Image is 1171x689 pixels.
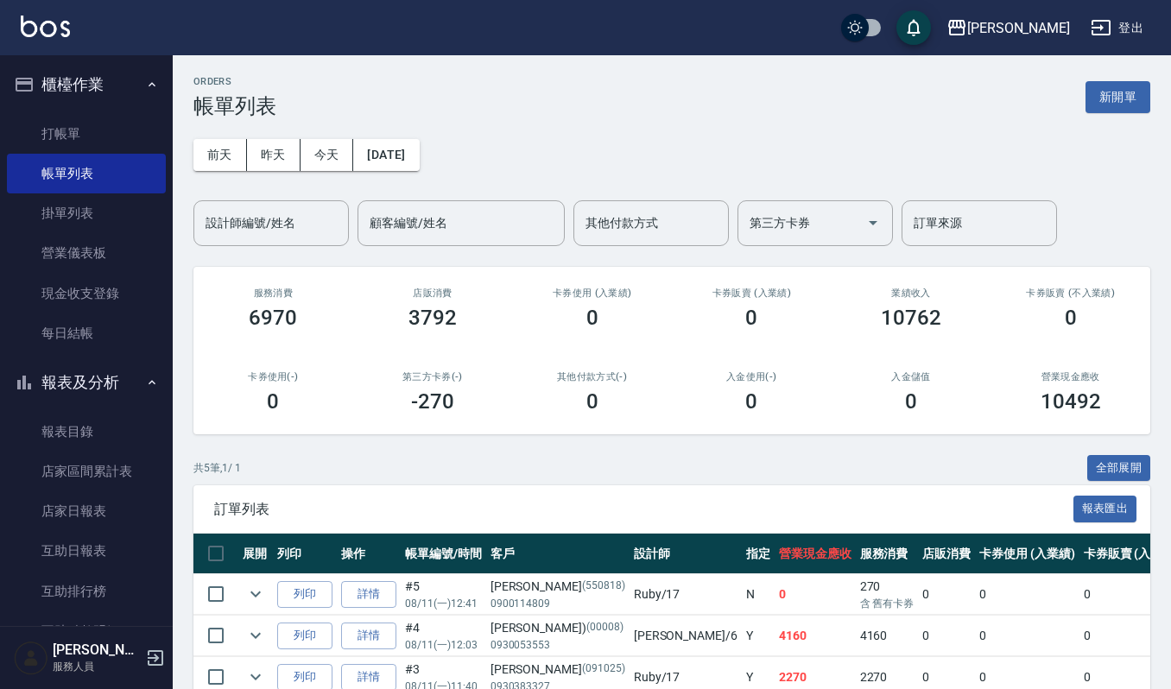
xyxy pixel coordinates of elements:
button: save [896,10,931,45]
h3: 服務消費 [214,288,332,299]
h3: 6970 [249,306,297,330]
th: 店販消費 [918,534,975,574]
div: [PERSON_NAME]) [491,619,625,637]
td: 270 [856,574,919,615]
td: [PERSON_NAME] /6 [630,616,742,656]
a: 營業儀表板 [7,233,166,273]
a: 互助點數明細 [7,611,166,651]
td: 0 [775,574,856,615]
h3: 0 [905,389,917,414]
button: expand row [243,581,269,607]
td: 0 [918,616,975,656]
p: (00008) [586,619,623,637]
h2: 卡券販賣 (不入業績) [1011,288,1130,299]
div: [PERSON_NAME] [967,17,1070,39]
p: 含 舊有卡券 [860,596,915,611]
button: [DATE] [353,139,419,171]
h3: -270 [411,389,454,414]
h3: 0 [586,306,598,330]
p: (091025) [582,661,625,679]
th: 設計師 [630,534,742,574]
div: [PERSON_NAME] [491,578,625,596]
td: #4 [401,616,486,656]
h2: 入金儲值 [852,371,971,382]
h2: 營業現金應收 [1011,371,1130,382]
p: 服務人員 [53,659,141,674]
p: (550818) [582,578,625,596]
h3: 0 [267,389,279,414]
a: 帳單列表 [7,154,166,193]
a: 掛單列表 [7,193,166,233]
button: 列印 [277,581,332,608]
h2: 卡券使用(-) [214,371,332,382]
h2: 入金使用(-) [693,371,811,382]
button: [PERSON_NAME] [940,10,1077,46]
a: 報表目錄 [7,412,166,452]
h3: 0 [586,389,598,414]
a: 詳情 [341,623,396,649]
td: Ruby /17 [630,574,742,615]
button: expand row [243,623,269,648]
p: 0930053553 [491,637,625,653]
h3: 3792 [408,306,457,330]
td: Y [742,616,775,656]
button: 昨天 [247,139,301,171]
a: 詳情 [341,581,396,608]
td: N [742,574,775,615]
th: 營業現金應收 [775,534,856,574]
td: 4160 [856,616,919,656]
a: 現金收支登錄 [7,274,166,313]
div: [PERSON_NAME] [491,661,625,679]
button: 前天 [193,139,247,171]
h2: 第三方卡券(-) [374,371,492,382]
button: 櫃檯作業 [7,62,166,107]
td: 0 [918,574,975,615]
h3: 10762 [881,306,941,330]
a: 打帳單 [7,114,166,154]
p: 08/11 (一) 12:41 [405,596,482,611]
h2: 卡券使用 (入業績) [533,288,651,299]
img: Logo [21,16,70,37]
td: 0 [975,616,1079,656]
a: 店家日報表 [7,491,166,531]
th: 客戶 [486,534,630,574]
th: 指定 [742,534,775,574]
td: #5 [401,574,486,615]
a: 報表匯出 [1073,500,1137,516]
button: 報表及分析 [7,360,166,405]
td: 4160 [775,616,856,656]
button: 登出 [1084,12,1150,44]
button: 報表匯出 [1073,496,1137,522]
span: 訂單列表 [214,501,1073,518]
th: 展開 [238,534,273,574]
a: 店家區間累計表 [7,452,166,491]
a: 互助日報表 [7,531,166,571]
h2: ORDERS [193,76,276,87]
p: 08/11 (一) 12:03 [405,637,482,653]
a: 每日結帳 [7,313,166,353]
th: 服務消費 [856,534,919,574]
h3: 0 [745,306,757,330]
button: Open [859,209,887,237]
h3: 帳單列表 [193,94,276,118]
th: 操作 [337,534,401,574]
p: 0900114809 [491,596,625,611]
h2: 店販消費 [374,288,492,299]
img: Person [14,641,48,675]
button: 今天 [301,139,354,171]
h3: 0 [1065,306,1077,330]
h2: 業績收入 [852,288,971,299]
th: 卡券使用 (入業績) [975,534,1079,574]
button: 新開單 [1086,81,1150,113]
td: 0 [975,574,1079,615]
h2: 卡券販賣 (入業績) [693,288,811,299]
h5: [PERSON_NAME] [53,642,141,659]
th: 列印 [273,534,337,574]
button: 列印 [277,623,332,649]
h3: 10492 [1041,389,1101,414]
h2: 其他付款方式(-) [533,371,651,382]
p: 共 5 筆, 1 / 1 [193,460,241,476]
button: 全部展開 [1087,455,1151,482]
th: 帳單編號/時間 [401,534,486,574]
a: 互助排行榜 [7,572,166,611]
